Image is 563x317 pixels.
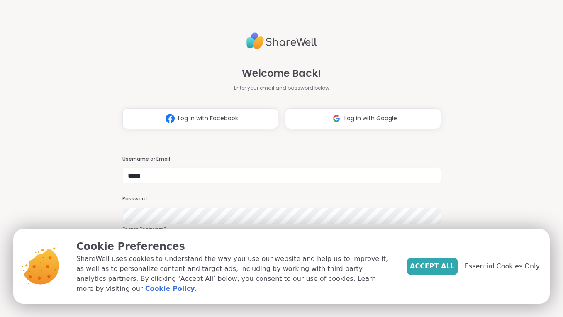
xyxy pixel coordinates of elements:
[178,114,238,123] span: Log in with Facebook
[122,195,441,202] h3: Password
[76,239,393,254] p: Cookie Preferences
[285,108,441,129] button: Log in with Google
[407,258,458,275] button: Accept All
[329,111,344,126] img: ShareWell Logomark
[122,156,441,163] h3: Username or Email
[246,29,317,53] img: ShareWell Logo
[242,66,321,81] span: Welcome Back!
[162,111,178,126] img: ShareWell Logomark
[234,84,329,92] span: Enter your email and password below
[410,261,455,271] span: Accept All
[122,226,441,233] a: Forgot Password?
[344,114,397,123] span: Log in with Google
[465,261,540,271] span: Essential Cookies Only
[145,284,197,294] a: Cookie Policy.
[76,254,393,294] p: ShareWell uses cookies to understand the way you use our website and help us to improve it, as we...
[122,108,278,129] button: Log in with Facebook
